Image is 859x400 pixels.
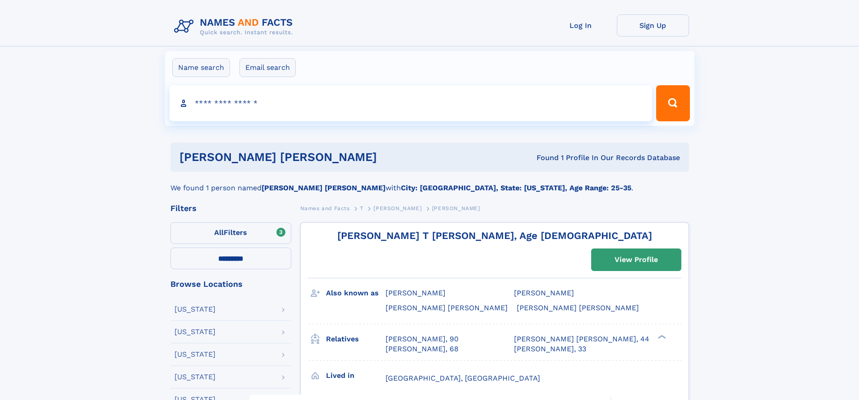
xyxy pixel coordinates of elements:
a: [PERSON_NAME] [PERSON_NAME], 44 [514,334,649,344]
a: [PERSON_NAME], 90 [386,334,459,344]
label: Email search [239,58,296,77]
label: Filters [170,222,291,244]
a: Names and Facts [300,202,350,214]
div: [US_STATE] [175,328,216,336]
a: View Profile [592,249,681,271]
button: Search Button [656,85,689,121]
div: [US_STATE] [175,351,216,358]
label: Name search [172,58,230,77]
img: Logo Names and Facts [170,14,300,39]
a: Sign Up [617,14,689,37]
span: All [214,228,224,237]
div: View Profile [615,249,658,270]
h3: Relatives [326,331,386,347]
a: [PERSON_NAME] [373,202,422,214]
span: [PERSON_NAME] [432,205,480,211]
a: [PERSON_NAME], 68 [386,344,459,354]
div: ❯ [656,334,666,340]
h1: [PERSON_NAME] [PERSON_NAME] [179,152,457,163]
span: [PERSON_NAME] [PERSON_NAME] [386,303,508,312]
div: [US_STATE] [175,306,216,313]
div: Browse Locations [170,280,291,288]
h3: Also known as [326,285,386,301]
span: [PERSON_NAME] [PERSON_NAME] [517,303,639,312]
div: [US_STATE] [175,373,216,381]
input: search input [170,85,652,121]
a: [PERSON_NAME], 33 [514,344,586,354]
span: [PERSON_NAME] [386,289,446,297]
div: Found 1 Profile In Our Records Database [457,153,680,163]
div: Filters [170,204,291,212]
span: [GEOGRAPHIC_DATA], [GEOGRAPHIC_DATA] [386,374,540,382]
div: We found 1 person named with . [170,172,689,193]
a: T [360,202,363,214]
b: [PERSON_NAME] [PERSON_NAME] [262,184,386,192]
span: [PERSON_NAME] [514,289,574,297]
a: [PERSON_NAME] T [PERSON_NAME], Age [DEMOGRAPHIC_DATA] [337,230,652,241]
span: [PERSON_NAME] [373,205,422,211]
a: Log In [545,14,617,37]
h3: Lived in [326,368,386,383]
b: City: [GEOGRAPHIC_DATA], State: [US_STATE], Age Range: 25-35 [401,184,631,192]
span: T [360,205,363,211]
